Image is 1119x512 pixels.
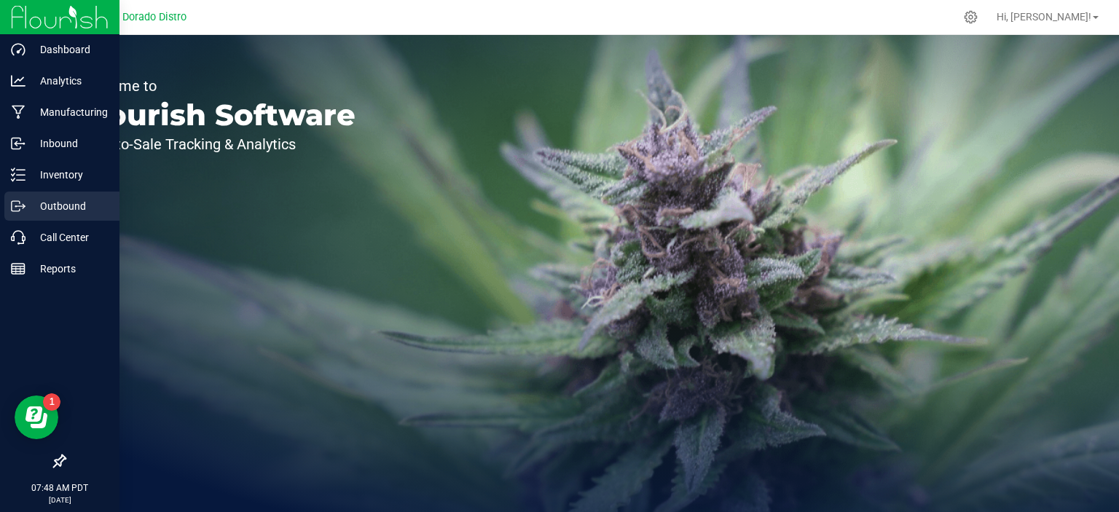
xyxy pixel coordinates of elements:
[79,79,356,93] p: Welcome to
[25,103,113,121] p: Manufacturing
[7,495,113,505] p: [DATE]
[25,166,113,184] p: Inventory
[11,168,25,182] inline-svg: Inventory
[25,72,113,90] p: Analytics
[79,137,356,151] p: Seed-to-Sale Tracking & Analytics
[962,10,980,24] div: Manage settings
[25,229,113,246] p: Call Center
[11,74,25,88] inline-svg: Analytics
[11,261,25,276] inline-svg: Reports
[11,105,25,119] inline-svg: Manufacturing
[7,481,113,495] p: 07:48 AM PDT
[25,260,113,277] p: Reports
[11,136,25,151] inline-svg: Inbound
[11,199,25,213] inline-svg: Outbound
[11,42,25,57] inline-svg: Dashboard
[79,101,356,130] p: Flourish Software
[997,11,1091,23] span: Hi, [PERSON_NAME]!
[25,41,113,58] p: Dashboard
[11,230,25,245] inline-svg: Call Center
[111,11,186,23] span: El Dorado Distro
[15,395,58,439] iframe: Resource center
[43,393,60,411] iframe: Resource center unread badge
[25,197,113,215] p: Outbound
[25,135,113,152] p: Inbound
